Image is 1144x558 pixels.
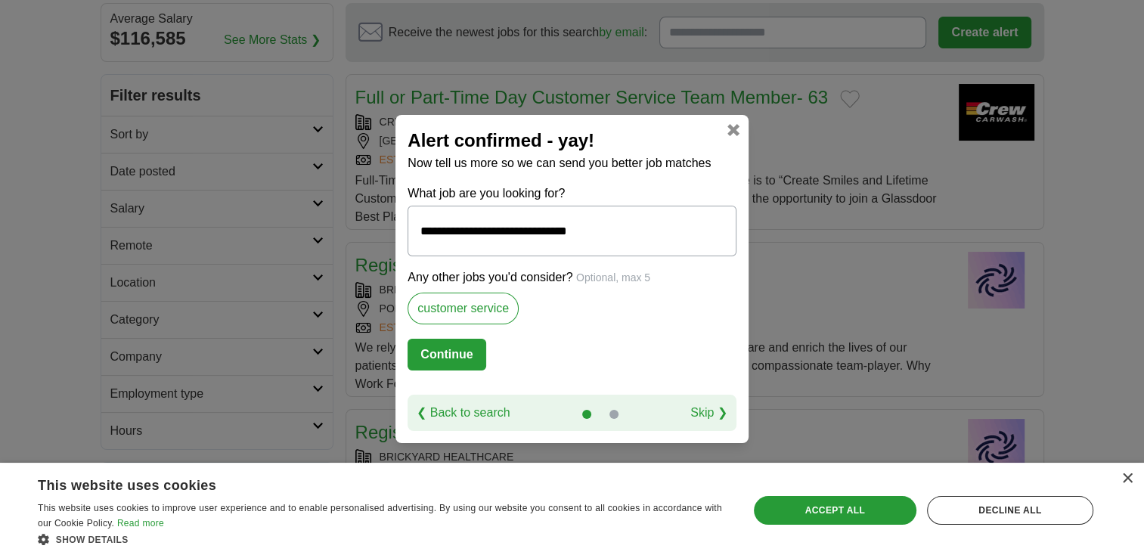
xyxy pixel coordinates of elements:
[38,532,727,547] div: Show details
[754,496,916,525] div: Accept all
[38,503,722,529] span: This website uses cookies to improve user experience and to enable personalised advertising. By u...
[576,271,650,284] span: Optional, max 5
[408,184,627,203] label: What job are you looking for?
[56,535,129,545] span: Show details
[927,496,1093,525] div: Decline all
[408,154,736,172] p: Now tell us more so we can send you better job matches
[117,518,164,529] a: Read more, opens a new window
[408,127,736,154] h2: Alert confirmed - yay!
[408,293,519,324] label: customer service
[417,404,510,422] a: ❮ Back to search
[690,404,727,422] a: Skip ❯
[408,268,736,287] p: Any other jobs you'd consider?
[38,472,690,494] div: This website uses cookies
[408,339,485,370] button: Continue
[1121,473,1133,485] div: Close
